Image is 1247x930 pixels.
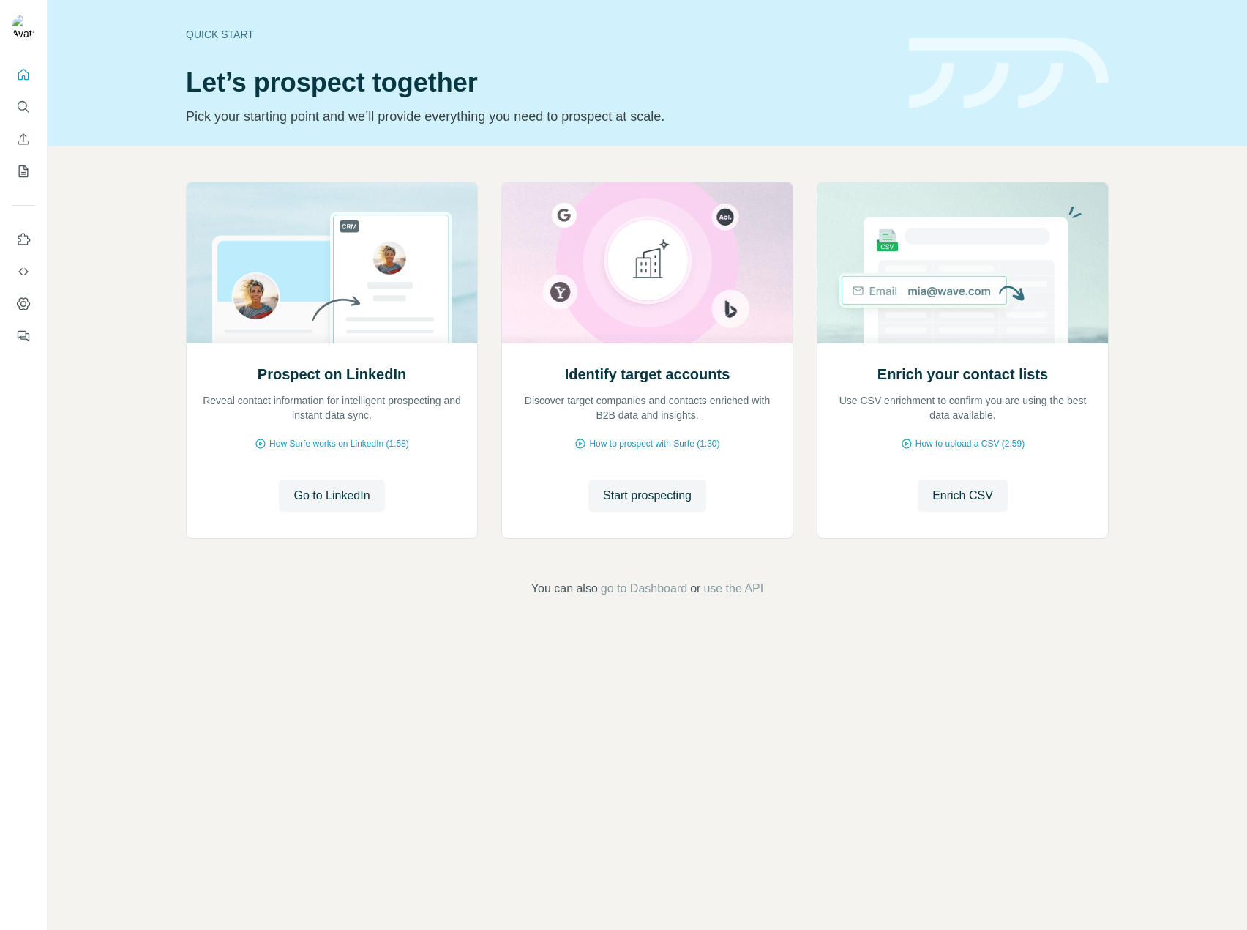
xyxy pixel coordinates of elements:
[932,487,993,505] span: Enrich CSV
[258,364,406,384] h2: Prospect on LinkedIn
[12,323,35,349] button: Feedback
[517,393,778,423] p: Discover target companies and contacts enriched with B2B data and insights.
[918,480,1008,512] button: Enrich CSV
[269,437,409,450] span: How Surfe works on LinkedIn (1:58)
[12,158,35,185] button: My lists
[12,226,35,253] button: Use Surfe on LinkedIn
[12,258,35,285] button: Use Surfe API
[589,437,719,450] span: How to prospect with Surfe (1:30)
[877,364,1048,384] h2: Enrich your contact lists
[12,15,35,38] img: Avatar
[186,182,478,343] img: Prospect on LinkedIn
[293,487,370,505] span: Go to LinkedIn
[12,94,35,120] button: Search
[501,182,793,343] img: Identify target accounts
[186,27,891,42] div: Quick start
[817,182,1109,343] img: Enrich your contact lists
[915,437,1025,450] span: How to upload a CSV (2:59)
[703,580,763,598] button: use the API
[279,480,384,512] button: Go to LinkedIn
[531,580,598,598] span: You can also
[588,480,706,512] button: Start prospecting
[12,126,35,152] button: Enrich CSV
[603,487,692,505] span: Start prospecting
[690,580,700,598] span: or
[186,68,891,97] h1: Let’s prospect together
[12,291,35,317] button: Dashboard
[186,106,891,127] p: Pick your starting point and we’ll provide everything you need to prospect at scale.
[832,393,1093,423] p: Use CSV enrichment to confirm you are using the best data available.
[565,364,730,384] h2: Identify target accounts
[601,580,687,598] button: go to Dashboard
[201,393,463,423] p: Reveal contact information for intelligent prospecting and instant data sync.
[12,62,35,88] button: Quick start
[909,38,1109,109] img: banner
